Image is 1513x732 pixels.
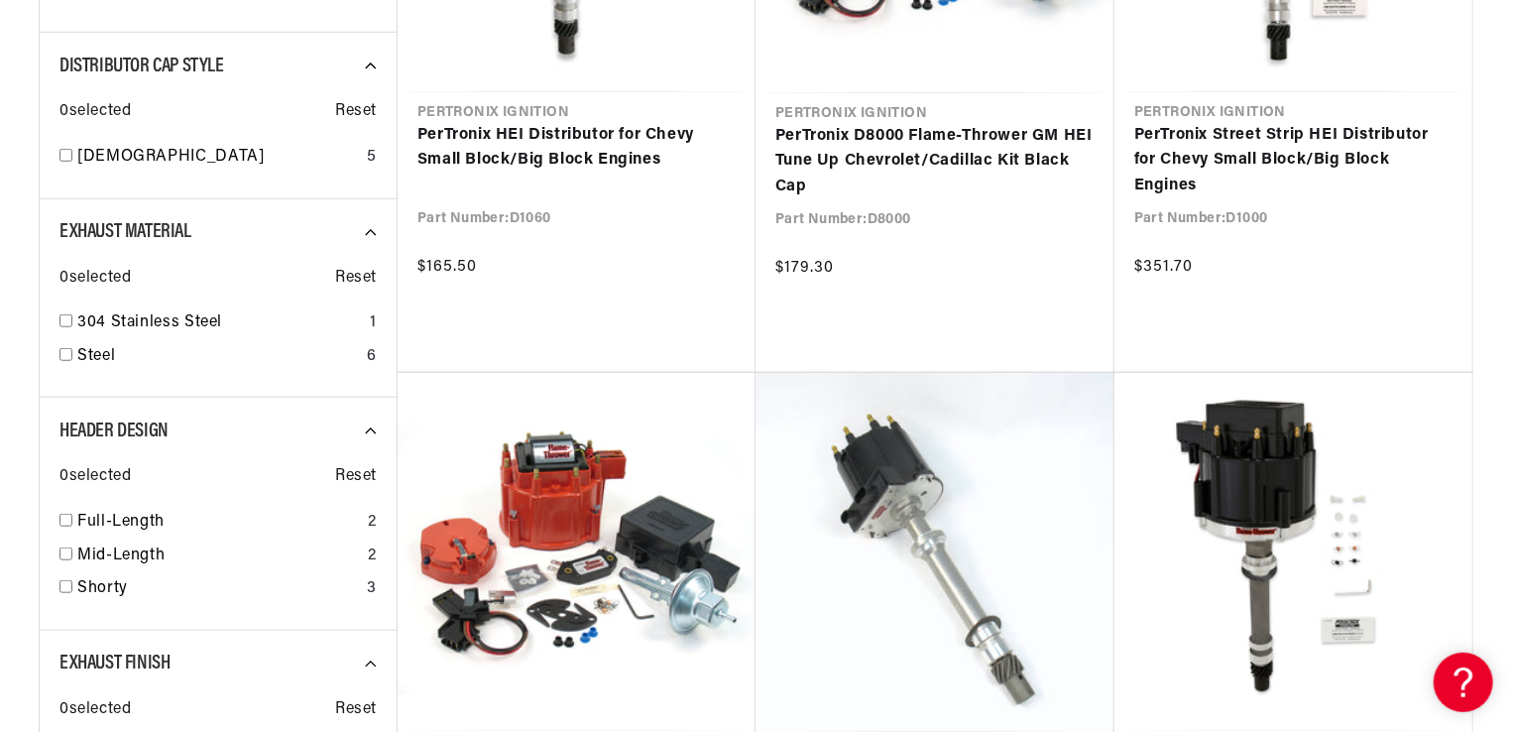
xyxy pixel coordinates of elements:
div: 1 [370,310,377,336]
span: Reset [335,697,377,723]
span: 0 selected [59,697,131,723]
div: 2 [368,544,377,569]
span: 0 selected [59,266,131,292]
div: 3 [367,576,377,602]
span: Reset [335,464,377,490]
div: 6 [367,344,377,370]
a: PerTronix D8000 Flame-Thrower GM HEI Tune Up Chevrolet/Cadillac Kit Black Cap [775,124,1095,200]
span: Header Design [59,422,169,441]
a: Steel [77,344,359,370]
span: Distributor Cap Style [59,57,224,76]
div: 5 [367,145,377,171]
span: Reset [335,99,377,125]
a: 304 Stainless Steel [77,310,362,336]
span: 0 selected [59,99,131,125]
span: 0 selected [59,464,131,490]
a: [DEMOGRAPHIC_DATA] [77,145,359,171]
span: Exhaust Finish [59,654,170,673]
div: 2 [368,510,377,536]
span: Reset [335,266,377,292]
a: PerTronix HEI Distributor for Chevy Small Block/Big Block Engines [417,123,736,174]
a: Shorty [77,576,359,602]
span: Exhaust Material [59,222,191,242]
a: PerTronix Street Strip HEI Distributor for Chevy Small Block/Big Block Engines [1134,123,1453,199]
a: Mid-Length [77,544,360,569]
a: Full-Length [77,510,360,536]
